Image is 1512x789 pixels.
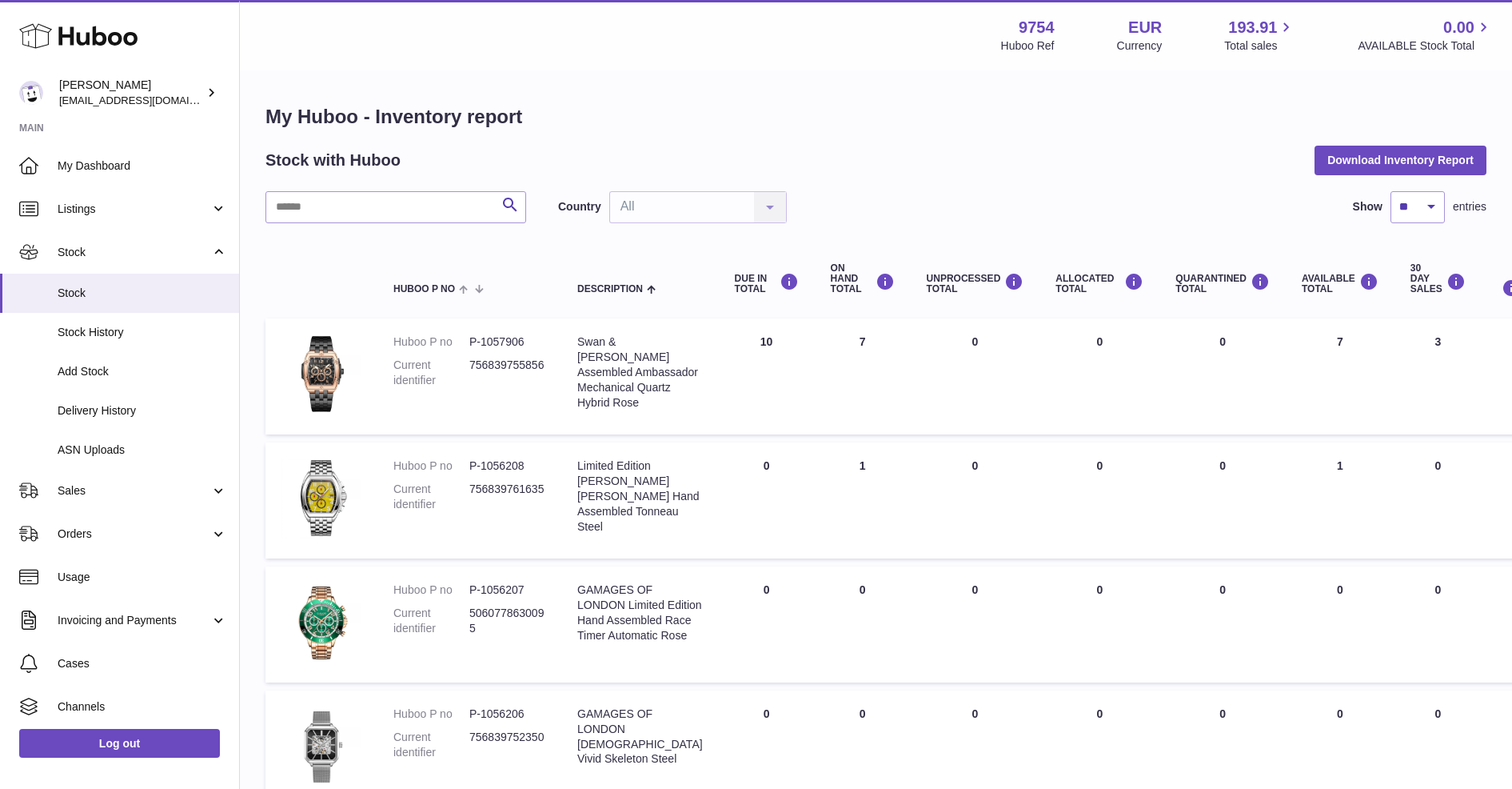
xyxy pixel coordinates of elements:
[59,78,203,108] div: [PERSON_NAME]
[719,318,815,435] td: 10
[19,81,43,105] img: info@fieldsluxury.london
[469,583,545,598] dd: P-1056207
[815,443,911,559] td: 1
[1286,567,1394,683] td: 0
[469,606,545,636] dd: 5060778630095
[1315,146,1486,174] button: Download Inventory Report
[577,707,703,767] div: GAMAGES OF LONDON [DEMOGRAPHIC_DATA] Vivid Skeleton Steel
[469,459,545,474] dd: P-1056208
[1117,38,1163,54] div: Currency
[577,334,703,410] div: Swan & [PERSON_NAME] Assembled Ambassador Mechanical Quartz Hybrid Rose
[1286,318,1394,435] td: 7
[1394,567,1482,683] td: 0
[927,273,1024,294] div: UNPROCESSED Total
[281,583,361,663] img: product image
[1443,17,1474,38] span: 0.00
[577,459,703,534] div: Limited Edition [PERSON_NAME] [PERSON_NAME] Hand Assembled Tonneau Steel
[281,334,361,415] img: product image
[19,729,220,758] a: Log out
[58,286,227,301] span: Stock
[719,443,815,559] td: 0
[58,403,227,419] span: Delivery History
[265,150,401,171] h2: Stock with Huboo
[58,570,227,585] span: Usage
[911,443,1040,559] td: 0
[1019,17,1055,38] strong: 9754
[1353,199,1382,214] label: Show
[58,483,210,499] span: Sales
[469,730,545,760] dd: 756839752350
[281,707,361,787] img: product image
[59,94,235,106] span: [EMAIL_ADDRESS][DOMAIN_NAME]
[393,482,469,512] dt: Current identifier
[1039,567,1159,683] td: 0
[58,245,210,260] span: Stock
[58,158,227,174] span: My Dashboard
[393,284,455,294] span: Huboo P no
[58,364,227,379] span: Add Stock
[1394,443,1482,559] td: 0
[1219,583,1226,596] span: 0
[1453,199,1486,214] span: entries
[393,334,469,350] dt: Huboo P no
[1128,17,1162,38] strong: EUR
[58,699,227,715] span: Channels
[577,583,703,643] div: GAMAGES OF LONDON Limited Edition Hand Assembled Race Timer Automatic Rose
[469,334,545,350] dd: P-1057906
[393,583,469,598] dt: Huboo P no
[1410,263,1466,295] div: 30 DAY SALES
[281,459,361,539] img: product image
[393,730,469,760] dt: Current identifier
[1175,273,1270,294] div: QUARANTINED Total
[1224,38,1295,54] span: Total sales
[1358,38,1493,54] span: AVAILABLE Stock Total
[58,527,210,542] span: Orders
[815,318,911,435] td: 7
[911,318,1040,435] td: 0
[1224,17,1295,54] a: 193.91 Total sales
[469,707,545,722] dd: P-1056206
[815,567,911,683] td: 0
[58,202,210,217] span: Listings
[1228,17,1277,38] span: 193.91
[265,104,1486,130] h1: My Huboo - Inventory report
[1394,318,1482,435] td: 3
[469,482,545,512] dd: 756839761635
[393,707,469,722] dt: Huboo P no
[1219,707,1226,720] span: 0
[58,656,227,671] span: Cases
[1219,335,1226,348] span: 0
[1219,459,1226,472] span: 0
[719,567,815,683] td: 0
[469,358,545,388] dd: 756839755856
[58,613,210,628] span: Invoicing and Payments
[1302,273,1378,294] div: AVAILABLE Total
[58,325,227,340] span: Stock History
[1055,273,1143,294] div: ALLOCATED Total
[1039,318,1159,435] td: 0
[393,459,469,474] dt: Huboo P no
[58,443,227,458] span: ASN Uploads
[911,567,1040,683] td: 0
[393,606,469,636] dt: Current identifier
[558,199,601,214] label: Country
[393,358,469,388] dt: Current identifier
[1286,443,1394,559] td: 1
[1001,38,1055,54] div: Huboo Ref
[735,273,799,294] div: DUE IN TOTAL
[831,263,895,295] div: ON HAND Total
[1039,443,1159,559] td: 0
[1358,17,1493,54] a: 0.00 AVAILABLE Stock Total
[577,284,643,294] span: Description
